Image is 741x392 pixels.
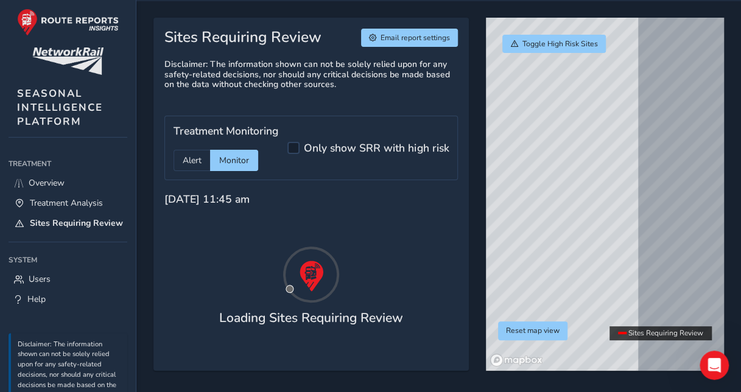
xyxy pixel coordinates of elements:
span: Treatment Analysis [30,197,103,209]
div: Route-Reports [43,99,104,111]
img: rr logo [17,9,119,36]
div: System [9,251,127,269]
div: Route-Reports [43,144,104,156]
button: Send us a message [56,243,188,267]
h5: Only show SRR with high risk [304,142,449,155]
iframe: Intercom live chat [700,351,729,380]
div: Route-Reports [43,54,104,66]
span: Toggle High Risk Sites [522,39,598,49]
h5: [DATE] 11:45 am [164,193,250,206]
div: Route-Reports [43,279,104,292]
span: Users [29,273,51,285]
h1: Messages [90,5,156,26]
div: • [DATE] [106,99,140,111]
div: Alert [174,150,210,171]
span: Monitor [219,155,249,166]
img: customer logo [32,47,104,75]
h5: Treatment Monitoring [174,125,278,138]
span: Where would you be expecting it to run? We'll check the device [43,177,315,187]
div: • [DATE] [106,279,140,292]
div: Route-Reports [43,234,104,247]
span: Sites Requiring Review [628,328,703,338]
button: Toggle High Risk Sites [502,35,606,53]
div: • [DATE] [106,54,140,66]
button: Email report settings [361,29,458,47]
span: SEASONAL INTELLIGENCE PLATFORM [17,86,103,128]
span: Email report settings [381,33,450,43]
div: Profile image for Route-Reports [14,222,38,246]
a: Treatment Analysis [9,193,127,213]
div: Profile image for Route-Reports [14,86,38,111]
button: Reset map view [498,321,568,340]
span: Which days are those expected to be seen? And do you know which MPVs or [PERSON_NAME] ran them? [43,132,490,142]
div: Profile image for Route-Reports [14,267,38,291]
span: Reset map view [506,326,560,335]
div: Profile image for Route-Reports [14,131,38,156]
a: Help [9,289,127,309]
div: • [DATE] [106,234,140,247]
a: Sites Requiring Review [9,213,127,233]
div: Monitor [210,150,258,171]
h4: Loading Sites Requiring Review [219,310,403,326]
span: Sites Requiring Review [30,217,123,229]
span: can i have contact details to arrange a meeting to go through the following [43,42,365,52]
span: Help [173,310,192,319]
a: Users [9,269,127,289]
button: Help [122,280,244,329]
span: Messages [37,310,84,319]
div: Profile image for Route-Reports [14,177,38,201]
a: Overview [9,173,127,193]
span: Overview [29,177,65,189]
div: Treatment [9,155,127,173]
div: Profile image for Route-Reports [14,41,38,66]
div: • [DATE] [106,144,140,156]
h3: Sites Requiring Review [164,29,321,47]
span: Alert [183,155,202,166]
div: Route-Reports [43,189,104,201]
h6: Disclaimer: The information shown can not be solely relied upon for any safety-related decisions,... [164,60,458,90]
span: Help [27,293,46,305]
div: • [DATE] [106,189,140,201]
